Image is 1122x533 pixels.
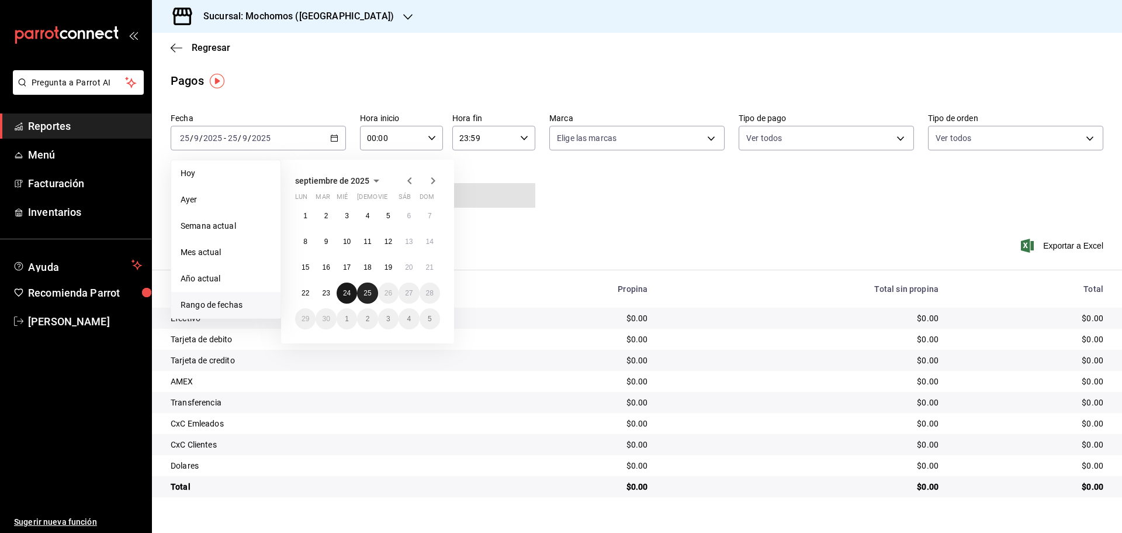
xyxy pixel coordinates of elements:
[378,283,399,304] button: 26 de septiembre de 2025
[295,205,316,226] button: 1 de septiembre de 2025
[316,205,336,226] button: 2 de septiembre de 2025
[363,263,371,271] abbr: 18 de septiembre de 2025
[357,231,378,252] button: 11 de septiembre de 2025
[957,460,1103,472] div: $0.00
[957,418,1103,429] div: $0.00
[496,397,647,408] div: $0.00
[496,284,647,294] div: Propina
[405,289,413,297] abbr: 27 de septiembre de 2025
[360,114,443,122] label: Hora inicio
[426,289,434,297] abbr: 28 de septiembre de 2025
[316,308,336,329] button: 30 de septiembre de 2025
[386,212,390,220] abbr: 5 de septiembre de 2025
[936,132,971,144] span: Ver todos
[322,263,330,271] abbr: 16 de septiembre de 2025
[957,376,1103,387] div: $0.00
[343,238,351,246] abbr: 10 de septiembre de 2025
[171,481,477,493] div: Total
[957,312,1103,324] div: $0.00
[28,176,142,191] span: Facturación
[420,193,434,205] abbr: domingo
[295,193,307,205] abbr: lunes
[181,167,271,180] span: Hoy
[322,289,330,297] abbr: 23 de septiembre de 2025
[179,133,190,143] input: --
[337,257,357,278] button: 17 de septiembre de 2025
[28,204,142,220] span: Inventarios
[324,238,328,246] abbr: 9 de septiembre de 2025
[385,289,392,297] abbr: 26 de septiembre de 2025
[428,315,432,323] abbr: 5 de octubre de 2025
[337,205,357,226] button: 3 de septiembre de 2025
[666,397,939,408] div: $0.00
[496,439,647,451] div: $0.00
[302,315,309,323] abbr: 29 de septiembre de 2025
[129,30,138,40] button: open_drawer_menu
[28,314,142,329] span: [PERSON_NAME]
[295,308,316,329] button: 29 de septiembre de 2025
[199,133,203,143] span: /
[316,193,330,205] abbr: martes
[324,212,328,220] abbr: 2 de septiembre de 2025
[343,289,351,297] abbr: 24 de septiembre de 2025
[295,283,316,304] button: 22 de septiembre de 2025
[227,133,238,143] input: --
[192,42,230,53] span: Regresar
[181,194,271,206] span: Ayer
[32,77,126,89] span: Pregunta a Parrot AI
[316,231,336,252] button: 9 de septiembre de 2025
[181,273,271,285] span: Año actual
[399,205,419,226] button: 6 de septiembre de 2025
[343,263,351,271] abbr: 17 de septiembre de 2025
[13,70,144,95] button: Pregunta a Parrot AI
[452,114,535,122] label: Hora fin
[302,289,309,297] abbr: 22 de septiembre de 2025
[496,481,647,493] div: $0.00
[405,263,413,271] abbr: 20 de septiembre de 2025
[337,283,357,304] button: 24 de septiembre de 2025
[385,238,392,246] abbr: 12 de septiembre de 2025
[666,418,939,429] div: $0.00
[666,439,939,451] div: $0.00
[496,312,647,324] div: $0.00
[496,355,647,366] div: $0.00
[295,231,316,252] button: 8 de septiembre de 2025
[739,114,914,122] label: Tipo de pago
[295,176,369,185] span: septiembre de 2025
[181,299,271,311] span: Rango de fechas
[357,308,378,329] button: 2 de octubre de 2025
[194,9,394,23] h3: Sucursal: Mochomos ([GEOGRAPHIC_DATA])
[171,114,346,122] label: Fecha
[399,308,419,329] button: 4 de octubre de 2025
[357,283,378,304] button: 25 de septiembre de 2025
[420,308,440,329] button: 5 de octubre de 2025
[238,133,241,143] span: /
[666,481,939,493] div: $0.00
[378,205,399,226] button: 5 de septiembre de 2025
[316,257,336,278] button: 16 de septiembre de 2025
[957,481,1103,493] div: $0.00
[378,231,399,252] button: 12 de septiembre de 2025
[337,231,357,252] button: 10 de septiembre de 2025
[426,238,434,246] abbr: 14 de septiembre de 2025
[251,133,271,143] input: ----
[399,257,419,278] button: 20 de septiembre de 2025
[366,212,370,220] abbr: 4 de septiembre de 2025
[210,74,224,88] button: Tooltip marker
[496,333,647,345] div: $0.00
[171,397,477,408] div: Transferencia
[171,460,477,472] div: Dolares
[666,284,939,294] div: Total sin propina
[357,205,378,226] button: 4 de septiembre de 2025
[420,231,440,252] button: 14 de septiembre de 2025
[303,212,307,220] abbr: 1 de septiembre de 2025
[386,315,390,323] abbr: 3 de octubre de 2025
[957,284,1103,294] div: Total
[203,133,223,143] input: ----
[171,439,477,451] div: CxC Clientes
[224,133,226,143] span: -
[295,257,316,278] button: 15 de septiembre de 2025
[181,246,271,259] span: Mes actual
[357,257,378,278] button: 18 de septiembre de 2025
[193,133,199,143] input: --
